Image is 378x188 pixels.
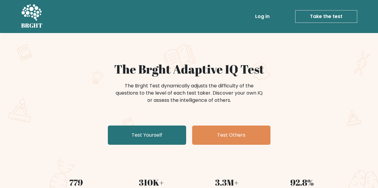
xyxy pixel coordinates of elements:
[295,10,357,23] a: Take the test
[114,82,264,104] div: The Brght Test dynamically adjusts the difficulty of the questions to the level of each test take...
[253,11,272,23] a: Log in
[108,126,186,145] a: Test Yourself
[42,62,336,76] h1: The Brght Adaptive IQ Test
[21,22,43,29] h5: BRGHT
[21,2,43,31] a: BRGHT
[192,126,270,145] a: Test Others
